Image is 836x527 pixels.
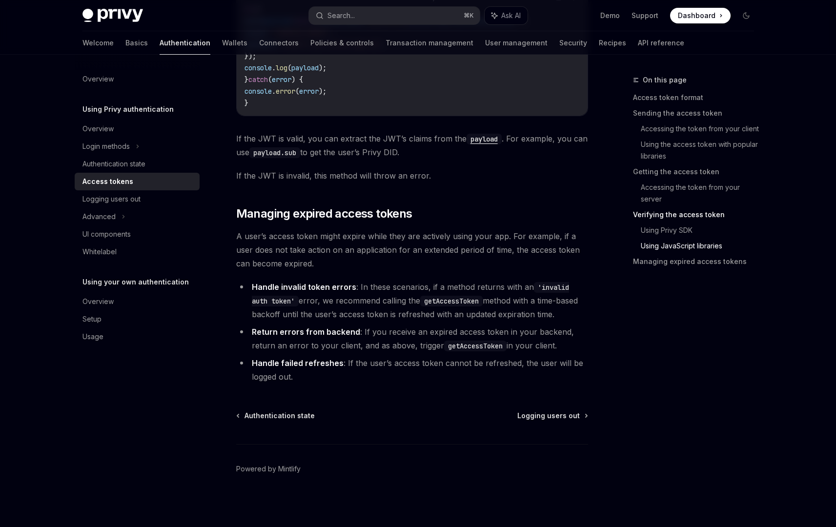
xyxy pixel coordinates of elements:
[236,280,588,321] li: : In these scenarios, if a method returns with an error, we recommend calling the method with a t...
[236,325,588,352] li: : If you receive an expired access token in your backend, return an error to your client, and as ...
[125,31,148,55] a: Basics
[75,120,200,138] a: Overview
[75,328,200,345] a: Usage
[75,155,200,173] a: Authentication state
[643,74,687,86] span: On this page
[82,228,131,240] div: UI components
[75,243,200,261] a: Whitelabel
[291,63,319,72] span: payload
[82,276,189,288] h5: Using your own authentication
[236,132,588,159] span: If the JWT is valid, you can extract the JWT’s claims from the . For example, you can use to get ...
[82,9,143,22] img: dark logo
[245,52,256,61] span: });
[222,31,247,55] a: Wallets
[82,158,145,170] div: Authentication state
[248,75,268,84] span: catch
[252,327,360,337] strong: Return errors from backend
[82,211,116,223] div: Advanced
[245,63,272,72] span: console
[75,190,200,208] a: Logging users out
[670,8,731,23] a: Dashboard
[276,63,287,72] span: log
[299,87,319,96] span: error
[245,411,315,421] span: Authentication state
[82,193,141,205] div: Logging users out
[236,356,588,384] li: : If the user’s access token cannot be refreshed, the user will be logged out.
[75,173,200,190] a: Access tokens
[252,282,569,306] code: 'invalid auth token'
[327,10,355,21] div: Search...
[599,31,626,55] a: Recipes
[237,411,315,421] a: Authentication state
[517,411,580,421] span: Logging users out
[291,75,303,84] span: ) {
[249,147,300,158] code: payload.sub
[464,12,474,20] span: ⌘ K
[517,411,587,421] a: Logging users out
[268,75,272,84] span: (
[245,99,248,107] span: }
[236,169,588,182] span: If the JWT is invalid, this method will throw an error.
[236,464,301,474] a: Powered by Mintlify
[559,31,587,55] a: Security
[82,141,130,152] div: Login methods
[82,123,114,135] div: Overview
[420,296,483,306] code: getAccessToken
[272,63,276,72] span: .
[259,31,299,55] a: Connectors
[641,238,762,254] a: Using JavaScript libraries
[633,164,762,180] a: Getting the access token
[82,331,103,343] div: Usage
[633,105,762,121] a: Sending the access token
[319,87,326,96] span: );
[82,176,133,187] div: Access tokens
[272,75,291,84] span: error
[633,90,762,105] a: Access token format
[467,134,502,144] code: payload
[633,207,762,223] a: Verifying the access token
[75,225,200,243] a: UI components
[485,7,528,24] button: Ask AI
[310,31,374,55] a: Policies & controls
[75,293,200,310] a: Overview
[386,31,473,55] a: Transaction management
[319,63,326,72] span: );
[738,8,754,23] button: Toggle dark mode
[600,11,620,20] a: Demo
[276,87,295,96] span: error
[236,229,588,270] span: A user’s access token might expire while they are actively using your app. For example, if a user...
[485,31,548,55] a: User management
[160,31,210,55] a: Authentication
[82,296,114,307] div: Overview
[252,358,344,368] strong: Handle failed refreshes
[82,73,114,85] div: Overview
[245,75,248,84] span: }
[82,103,174,115] h5: Using Privy authentication
[82,246,117,258] div: Whitelabel
[467,134,502,143] a: payload
[82,31,114,55] a: Welcome
[82,313,102,325] div: Setup
[501,11,521,20] span: Ask AI
[295,87,299,96] span: (
[444,341,507,351] code: getAccessToken
[641,121,762,137] a: Accessing the token from your client
[638,31,684,55] a: API reference
[632,11,658,20] a: Support
[272,87,276,96] span: .
[287,63,291,72] span: (
[309,7,480,24] button: Search...⌘K
[641,223,762,238] a: Using Privy SDK
[252,282,356,292] strong: Handle invalid token errors
[245,87,272,96] span: console
[75,70,200,88] a: Overview
[641,137,762,164] a: Using the access token with popular libraries
[641,180,762,207] a: Accessing the token from your server
[633,254,762,269] a: Managing expired access tokens
[236,206,412,222] span: Managing expired access tokens
[75,310,200,328] a: Setup
[678,11,715,20] span: Dashboard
